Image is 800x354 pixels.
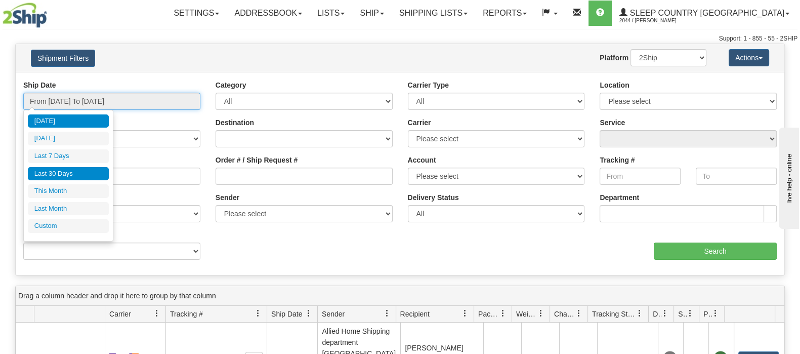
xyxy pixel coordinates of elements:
a: Sender filter column settings [378,305,396,322]
li: This Month [28,184,109,198]
div: live help - online [8,9,94,16]
label: Carrier Type [408,80,449,90]
input: Search [654,243,777,260]
label: Location [600,80,629,90]
a: Carrier filter column settings [148,305,165,322]
a: Tracking # filter column settings [249,305,267,322]
span: Pickup Status [703,309,712,319]
div: grid grouping header [16,286,784,306]
a: Recipient filter column settings [456,305,474,322]
a: Tracking Status filter column settings [631,305,648,322]
span: Delivery Status [653,309,661,319]
li: Last Month [28,202,109,216]
label: Department [600,192,639,203]
span: Tracking Status [592,309,636,319]
iframe: chat widget [777,125,799,228]
span: Recipient [400,309,430,319]
label: Carrier [408,117,431,128]
span: Packages [478,309,499,319]
a: Ship [352,1,391,26]
label: Platform [600,53,628,63]
label: Sender [216,192,239,203]
a: Weight filter column settings [532,305,550,322]
li: [DATE] [28,114,109,128]
label: Tracking # [600,155,635,165]
input: To [696,168,777,185]
span: 2044 / [PERSON_NAME] [619,16,695,26]
li: Last 30 Days [28,167,109,181]
li: Last 7 Days [28,149,109,163]
span: Sender [322,309,345,319]
a: Sleep Country [GEOGRAPHIC_DATA] 2044 / [PERSON_NAME] [612,1,797,26]
a: Pickup Status filter column settings [707,305,724,322]
button: Shipment Filters [31,50,95,67]
label: Order # / Ship Request # [216,155,298,165]
li: Custom [28,219,109,233]
a: Settings [166,1,227,26]
a: Shipping lists [392,1,475,26]
label: Account [408,155,436,165]
div: Support: 1 - 855 - 55 - 2SHIP [3,34,797,43]
span: Weight [516,309,537,319]
span: Sleep Country [GEOGRAPHIC_DATA] [627,9,784,17]
a: Lists [310,1,352,26]
span: Tracking # [170,309,203,319]
label: Ship Date [23,80,56,90]
span: Carrier [109,309,131,319]
label: Service [600,117,625,128]
label: Destination [216,117,254,128]
a: Ship Date filter column settings [300,305,317,322]
li: [DATE] [28,132,109,145]
a: Shipment Issues filter column settings [682,305,699,322]
input: From [600,168,681,185]
span: Charge [554,309,575,319]
label: Category [216,80,246,90]
button: Actions [729,49,769,66]
a: Charge filter column settings [570,305,587,322]
a: Addressbook [227,1,310,26]
a: Reports [475,1,534,26]
a: Delivery Status filter column settings [656,305,673,322]
span: Ship Date [271,309,302,319]
img: logo2044.jpg [3,3,47,28]
span: Shipment Issues [678,309,687,319]
a: Packages filter column settings [494,305,512,322]
label: Delivery Status [408,192,459,203]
